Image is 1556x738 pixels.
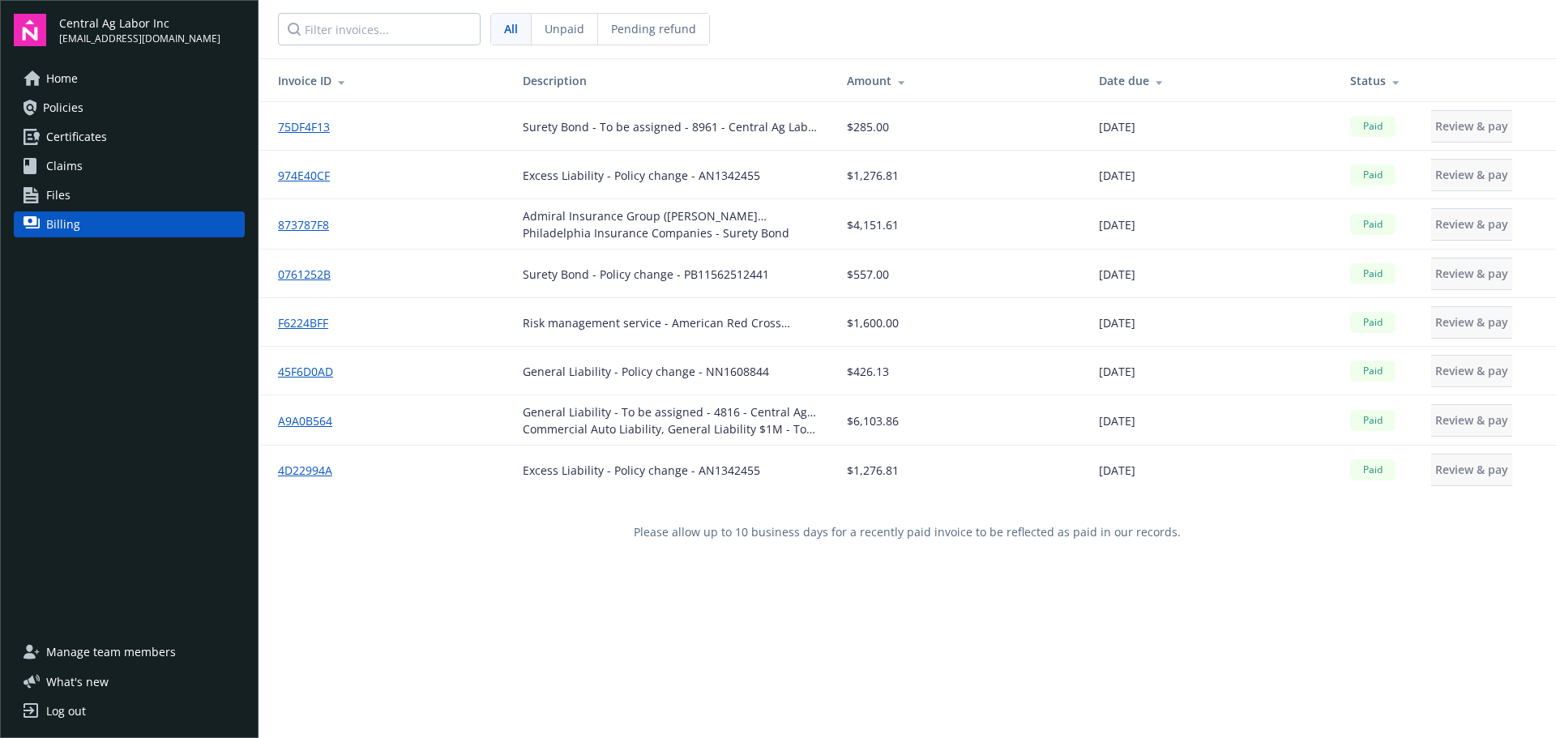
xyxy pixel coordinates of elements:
span: $557.00 [847,266,889,283]
a: 4D22994A [278,462,345,479]
a: 873787F8 [278,216,342,233]
a: Billing [14,211,245,237]
a: Files [14,182,245,208]
a: A9A0B564 [278,412,345,429]
button: Review & pay [1431,404,1512,437]
button: Review & pay [1431,355,1512,387]
span: Review & pay [1435,216,1508,232]
button: Review & pay [1431,110,1512,143]
span: Review & pay [1435,167,1508,182]
span: [DATE] [1099,314,1135,331]
a: Manage team members [14,639,245,665]
span: Unpaid [545,20,584,37]
span: $285.00 [847,118,889,135]
span: Paid [1357,364,1389,378]
div: Risk management service - American Red Cross Certification Fee: $40/Certificate $40x40 = $1,600 [523,314,821,331]
span: [DATE] [1099,266,1135,283]
span: What ' s new [46,673,109,690]
span: Paid [1357,413,1389,428]
div: Please allow up to 10 business days for a recently paid invoice to be reflected as paid in our re... [259,494,1556,569]
a: Policies [14,95,245,121]
span: Files [46,182,71,208]
span: $6,103.86 [847,412,899,429]
span: Paid [1357,267,1389,281]
span: Home [46,66,78,92]
button: Review & pay [1431,159,1512,191]
span: $4,151.61 [847,216,899,233]
div: Invoice ID [278,72,497,89]
a: Certificates [14,124,245,150]
span: [DATE] [1099,118,1135,135]
span: [DATE] [1099,216,1135,233]
span: Certificates [46,124,107,150]
span: Billing [46,211,80,237]
button: Review & pay [1431,454,1512,486]
button: Review & pay [1431,208,1512,241]
span: Manage team members [46,639,176,665]
a: 75DF4F13 [278,118,343,135]
span: [DATE] [1099,412,1135,429]
span: All [504,20,518,37]
span: [DATE] [1099,363,1135,380]
span: Review & pay [1435,412,1508,428]
div: Surety Bond - Policy change - PB11562512441 [523,266,769,283]
div: General Liability - Policy change - NN1608844 [523,363,769,380]
span: Claims [46,153,83,179]
a: Home [14,66,245,92]
span: Central Ag Labor Inc [59,15,220,32]
span: Paid [1357,315,1389,330]
div: General Liability - To be assigned - 4816 - Central Ag Labor Inc - [DATE] 1742431770381 [523,403,821,420]
img: navigator-logo.svg [14,14,46,46]
span: Review & pay [1435,363,1508,378]
span: [DATE] [1099,167,1135,184]
a: 0761252B [278,266,344,283]
a: F6224BFF [278,314,341,331]
a: 45F6D0AD [278,363,346,380]
span: Paid [1357,119,1389,134]
span: [EMAIL_ADDRESS][DOMAIN_NAME] [59,32,220,46]
div: Date due [1099,72,1324,89]
div: Excess Liability - Policy change - AN1342455 [523,167,760,184]
a: 974E40CF [278,167,343,184]
a: Claims [14,153,245,179]
span: $1,600.00 [847,314,899,331]
span: [DATE] [1099,462,1135,479]
span: Review & pay [1435,462,1508,477]
div: Log out [46,698,86,724]
div: Status [1350,72,1405,89]
button: Review & pay [1431,258,1512,290]
span: $426.13 [847,363,889,380]
span: $1,276.81 [847,167,899,184]
div: Commercial Auto Liability, General Liability $1M - To be assigned - 7770 - Central Ag Labor Inc -... [523,420,821,437]
span: Paid [1357,217,1389,232]
div: Surety Bond - To be assigned - 8961 - Central Ag Labor Inc - [DATE] 1739426454182 [523,118,821,135]
button: Review & pay [1431,306,1512,339]
span: Review & pay [1435,314,1508,330]
span: Review & pay [1435,266,1508,281]
div: Excess Liability - Policy change - AN1342455 [523,462,760,479]
span: Paid [1357,168,1389,182]
div: Description [523,72,821,89]
span: Paid [1357,463,1389,477]
button: Central Ag Labor Inc[EMAIL_ADDRESS][DOMAIN_NAME] [59,14,245,46]
span: Review & pay [1435,118,1508,134]
button: What's new [14,673,135,690]
span: Pending refund [611,20,696,37]
span: Policies [43,95,83,121]
span: $1,276.81 [847,462,899,479]
div: Admiral Insurance Group ([PERSON_NAME] Corporation) - General Liability [523,207,821,224]
div: Amount [847,72,1072,89]
div: Philadelphia Insurance Companies - Surety Bond [523,224,821,241]
input: Filter invoices... [278,13,481,45]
